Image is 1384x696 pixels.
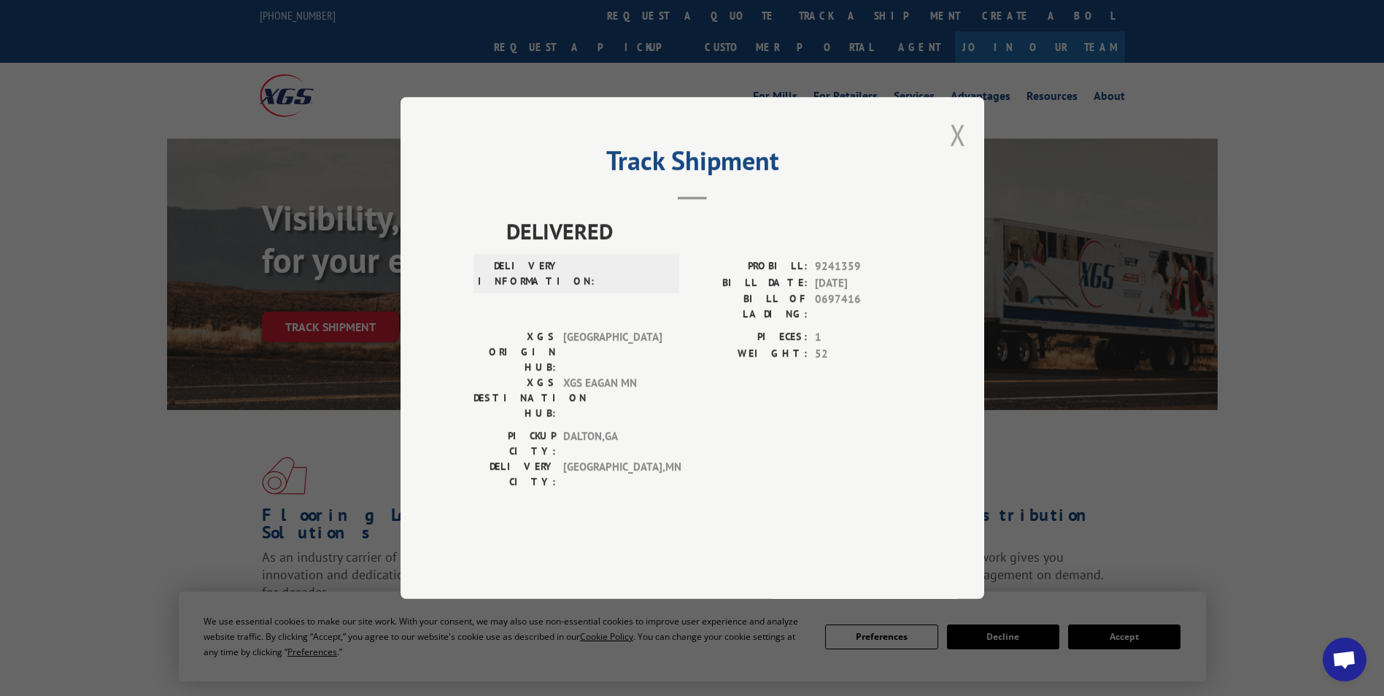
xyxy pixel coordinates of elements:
label: PICKUP CITY: [473,428,556,459]
label: WEIGHT: [692,346,808,363]
label: XGS DESTINATION HUB: [473,375,556,421]
span: 0697416 [815,291,911,322]
div: Open chat [1323,638,1366,681]
label: BILL OF LADING: [692,291,808,322]
span: DELIVERED [506,214,911,247]
label: BILL DATE: [692,275,808,292]
span: [GEOGRAPHIC_DATA] [563,329,662,375]
span: [GEOGRAPHIC_DATA] , MN [563,459,662,490]
label: XGS ORIGIN HUB: [473,329,556,375]
label: PROBILL: [692,258,808,275]
span: [DATE] [815,275,911,292]
span: 52 [815,346,911,363]
span: XGS EAGAN MN [563,375,662,421]
label: DELIVERY INFORMATION: [478,258,560,289]
span: DALTON , GA [563,428,662,459]
button: Close modal [950,115,966,154]
label: DELIVERY CITY: [473,459,556,490]
span: 1 [815,329,911,346]
label: PIECES: [692,329,808,346]
h2: Track Shipment [473,150,911,178]
span: 9241359 [815,258,911,275]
